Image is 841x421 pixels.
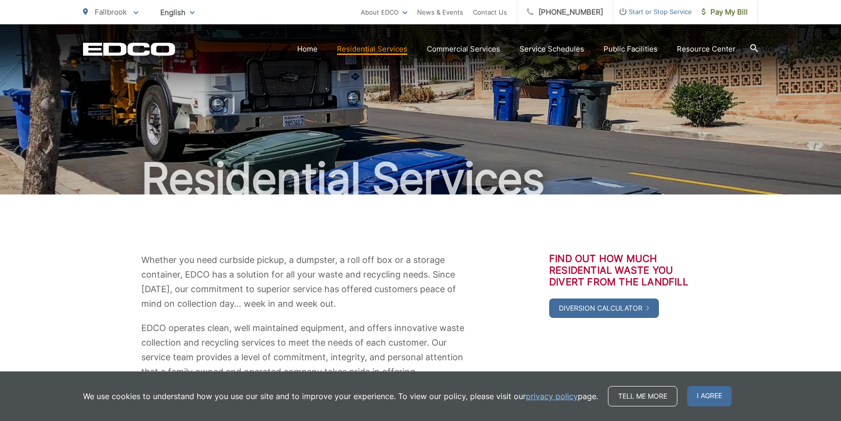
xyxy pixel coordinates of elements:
[473,6,507,18] a: Contact Us
[83,390,598,402] p: We use cookies to understand how you use our site and to improve your experience. To view our pol...
[83,155,758,203] h1: Residential Services
[297,43,318,55] a: Home
[141,321,467,379] p: EDCO operates clean, well maintained equipment, and offers innovative waste collection and recycl...
[687,386,732,406] span: I agree
[95,7,127,17] span: Fallbrook
[520,43,584,55] a: Service Schedules
[526,390,578,402] a: privacy policy
[604,43,657,55] a: Public Facilities
[702,6,748,18] span: Pay My Bill
[141,253,467,311] p: Whether you need curbside pickup, a dumpster, a roll off box or a storage container, EDCO has a s...
[427,43,500,55] a: Commercial Services
[153,4,202,21] span: English
[677,43,736,55] a: Resource Center
[337,43,407,55] a: Residential Services
[417,6,463,18] a: News & Events
[361,6,407,18] a: About EDCO
[608,386,677,406] a: Tell me more
[549,298,659,318] a: Diversion Calculator
[549,253,700,288] h3: Find out how much residential waste you divert from the landfill
[83,42,175,56] a: EDCD logo. Return to the homepage.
